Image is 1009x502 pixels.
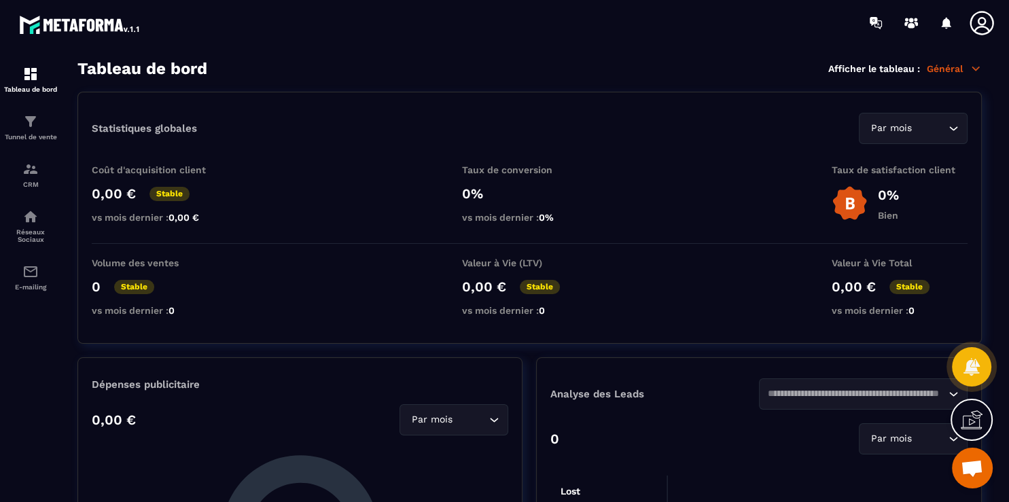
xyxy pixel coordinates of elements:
[455,412,486,427] input: Search for option
[832,305,968,316] p: vs mois dernier :
[3,86,58,93] p: Tableau de bord
[868,121,915,136] span: Par mois
[520,280,560,294] p: Stable
[878,210,899,221] p: Bien
[3,181,58,188] p: CRM
[828,63,920,74] p: Afficher le tableau :
[92,257,228,268] p: Volume des ventes
[114,280,154,294] p: Stable
[3,133,58,141] p: Tunnel de vente
[462,164,598,175] p: Taux de conversion
[832,185,868,221] img: b-badge-o.b3b20ee6.svg
[859,423,968,454] div: Search for option
[889,280,930,294] p: Stable
[915,121,945,136] input: Search for option
[92,279,101,295] p: 0
[759,378,968,410] div: Search for option
[462,185,598,202] p: 0%
[832,164,968,175] p: Taux de satisfaction client
[22,66,39,82] img: formation
[400,404,508,435] div: Search for option
[92,412,136,428] p: 0,00 €
[878,187,899,203] p: 0%
[22,113,39,130] img: formation
[462,257,598,268] p: Valeur à Vie (LTV)
[462,279,506,295] p: 0,00 €
[550,388,759,400] p: Analyse des Leads
[539,212,554,223] span: 0%
[768,387,945,401] input: Search for option
[92,212,228,223] p: vs mois dernier :
[859,113,968,144] div: Search for option
[408,412,455,427] span: Par mois
[3,228,58,243] p: Réseaux Sociaux
[832,279,876,295] p: 0,00 €
[92,164,228,175] p: Coût d'acquisition client
[3,151,58,198] a: formationformationCRM
[92,185,136,202] p: 0,00 €
[462,212,598,223] p: vs mois dernier :
[561,486,580,497] tspan: Lost
[22,209,39,225] img: social-network
[908,305,915,316] span: 0
[22,161,39,177] img: formation
[77,59,207,78] h3: Tableau de bord
[927,62,982,75] p: Général
[462,305,598,316] p: vs mois dernier :
[92,122,197,135] p: Statistiques globales
[169,305,175,316] span: 0
[22,264,39,280] img: email
[539,305,545,316] span: 0
[92,378,508,391] p: Dépenses publicitaire
[550,431,559,447] p: 0
[868,431,915,446] span: Par mois
[3,56,58,103] a: formationformationTableau de bord
[169,212,199,223] span: 0,00 €
[3,103,58,151] a: formationformationTunnel de vente
[149,187,190,201] p: Stable
[19,12,141,37] img: logo
[3,198,58,253] a: social-networksocial-networkRéseaux Sociaux
[915,431,945,446] input: Search for option
[92,305,228,316] p: vs mois dernier :
[3,283,58,291] p: E-mailing
[3,253,58,301] a: emailemailE-mailing
[832,257,968,268] p: Valeur à Vie Total
[952,448,993,488] a: Open chat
